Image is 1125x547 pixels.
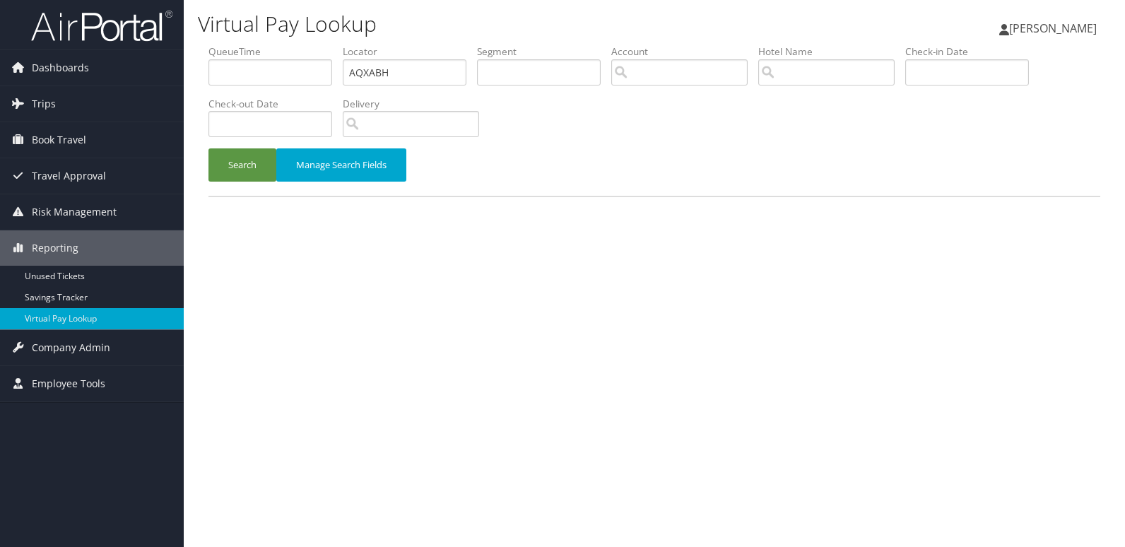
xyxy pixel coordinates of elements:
[32,366,105,401] span: Employee Tools
[32,230,78,266] span: Reporting
[32,194,117,230] span: Risk Management
[999,7,1111,49] a: [PERSON_NAME]
[208,97,343,111] label: Check-out Date
[1009,20,1097,36] span: [PERSON_NAME]
[32,330,110,365] span: Company Admin
[905,45,1039,59] label: Check-in Date
[31,9,172,42] img: airportal-logo.png
[32,50,89,86] span: Dashboards
[758,45,905,59] label: Hotel Name
[477,45,611,59] label: Segment
[611,45,758,59] label: Account
[343,97,490,111] label: Delivery
[198,9,806,39] h1: Virtual Pay Lookup
[208,148,276,182] button: Search
[276,148,406,182] button: Manage Search Fields
[32,122,86,158] span: Book Travel
[208,45,343,59] label: QueueTime
[343,45,477,59] label: Locator
[32,158,106,194] span: Travel Approval
[32,86,56,122] span: Trips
